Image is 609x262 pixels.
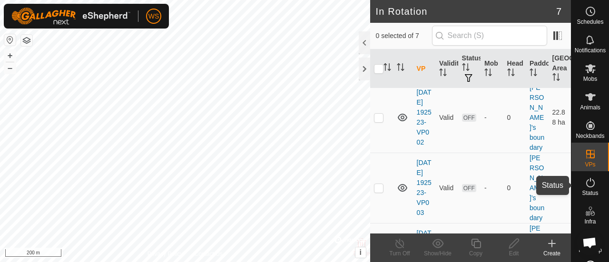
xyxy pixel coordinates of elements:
span: i [359,248,361,256]
span: Schedules [577,19,603,25]
span: 7 [556,4,561,19]
span: Infra [584,219,596,224]
div: Edit [495,249,533,258]
p-sorticon: Activate to sort [462,65,470,72]
span: Heatmap [579,247,602,253]
div: - [484,183,499,193]
div: Create [533,249,571,258]
p-sorticon: Activate to sort [507,70,515,78]
a: Privacy Policy [147,250,183,258]
button: i [355,247,366,258]
th: Mob [481,49,503,88]
td: Valid [435,82,458,153]
span: Animals [580,105,600,110]
a: Contact Us [194,250,222,258]
td: 25.04 ha [549,153,571,223]
a: [PERSON_NAME]'s boundary [530,84,544,151]
p-sorticon: Activate to sort [439,70,447,78]
div: Show/Hide [419,249,457,258]
span: Notifications [575,48,606,53]
span: Status [582,190,598,196]
a: [DATE] 192523-VP003 [417,159,432,216]
span: WS [148,11,159,21]
span: OFF [462,114,476,122]
div: - [484,113,499,123]
th: Paddock [526,49,548,88]
span: 0 selected of 7 [376,31,432,41]
span: OFF [462,184,476,192]
img: Gallagher Logo [11,8,130,25]
th: Head [503,49,526,88]
th: VP [413,49,435,88]
p-sorticon: Activate to sort [530,70,537,78]
span: Neckbands [576,133,604,139]
p-sorticon: Activate to sort [383,65,391,72]
th: [GEOGRAPHIC_DATA] Area [549,49,571,88]
button: + [4,50,16,61]
h2: In Rotation [376,6,556,17]
div: Copy [457,249,495,258]
button: – [4,62,16,74]
p-sorticon: Activate to sort [397,65,404,72]
p-sorticon: Activate to sort [552,75,560,82]
th: Status [458,49,481,88]
th: Validity [435,49,458,88]
a: [PERSON_NAME]'s boundary [530,154,544,222]
button: Reset Map [4,34,16,46]
a: [DATE] 192523-VP002 [417,88,432,146]
td: 0 [503,82,526,153]
td: 0 [503,153,526,223]
td: 22.88 ha [549,82,571,153]
span: Mobs [583,76,597,82]
div: Turn Off [381,249,419,258]
button: Map Layers [21,35,32,46]
div: Open chat [577,230,602,255]
td: Valid [435,153,458,223]
input: Search (S) [432,26,547,46]
span: VPs [585,162,595,167]
p-sorticon: Activate to sort [484,70,492,78]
